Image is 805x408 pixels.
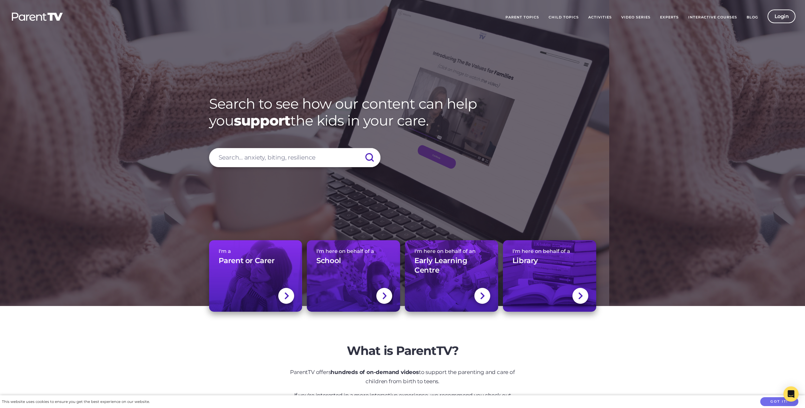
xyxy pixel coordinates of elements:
a: Parent Topics [501,10,544,25]
button: Got it! [760,397,798,406]
img: svg+xml;base64,PHN2ZyBlbmFibGUtYmFja2dyb3VuZD0ibmV3IDAgMCAxNC44IDI1LjciIHZpZXdCb3g9IjAgMCAxNC44ID... [382,292,387,300]
span: I'm here on behalf of an [414,248,489,254]
a: I'm here on behalf of aLibrary [503,240,596,312]
h2: What is ParentTV? [284,343,522,358]
a: Child Topics [544,10,584,25]
h3: Library [512,256,538,266]
strong: hundreds of on-demand videos [331,369,419,375]
span: I'm a [219,248,293,254]
img: svg+xml;base64,PHN2ZyBlbmFibGUtYmFja2dyb3VuZD0ibmV3IDAgMCAxNC44IDI1LjciIHZpZXdCb3g9IjAgMCAxNC44ID... [480,292,485,300]
a: Login [768,10,796,23]
a: Activities [584,10,617,25]
a: I'm here on behalf of anEarly Learning Centre [405,240,498,312]
img: svg+xml;base64,PHN2ZyBlbmFibGUtYmFja2dyb3VuZD0ibmV3IDAgMCAxNC44IDI1LjciIHZpZXdCb3g9IjAgMCAxNC44ID... [284,292,289,300]
div: This website uses cookies to ensure you get the best experience on our website. [2,398,150,405]
span: I'm here on behalf of a [512,248,587,254]
a: Blog [742,10,763,25]
h3: Early Learning Centre [414,256,489,275]
h3: School [316,256,341,266]
h1: Search to see how our content can help you the kids in your care. [209,95,596,129]
a: Experts [655,10,683,25]
img: svg+xml;base64,PHN2ZyBlbmFibGUtYmFja2dyb3VuZD0ibmV3IDAgMCAxNC44IDI1LjciIHZpZXdCb3g9IjAgMCAxNC44ID... [578,292,583,300]
img: parenttv-logo-white.4c85aaf.svg [11,12,63,21]
div: Open Intercom Messenger [783,386,799,402]
a: Video Series [617,10,655,25]
span: I'm here on behalf of a [316,248,391,254]
a: I'm here on behalf of aSchool [307,240,400,312]
strong: support [234,112,290,129]
input: Search... anxiety, biting, resilience [209,148,380,167]
p: ParentTV offers to support the parenting and care of children from birth to teens. [284,368,522,386]
input: Submit [358,148,380,167]
a: I'm aParent or Carer [209,240,302,312]
h3: Parent or Carer [219,256,275,266]
a: Interactive Courses [683,10,742,25]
